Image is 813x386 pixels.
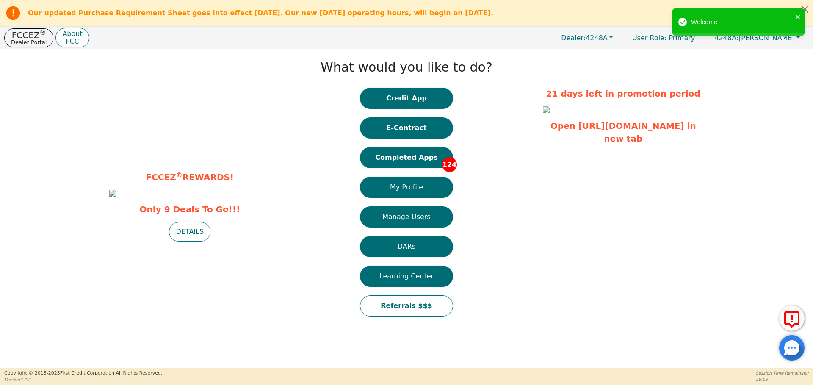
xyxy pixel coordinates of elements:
div: Welcome [691,17,793,27]
h1: What would you like to do? [321,60,492,75]
button: Manage Users [360,206,453,228]
p: About [62,31,82,37]
button: Referrals $$$ [360,295,453,317]
a: Open [URL][DOMAIN_NAME] in new tab [550,121,696,144]
span: 4248A: [714,34,738,42]
span: User Role : [632,34,666,42]
p: FCC [62,38,82,45]
button: DETAILS [169,222,210,242]
p: Dealer Portal [11,39,47,45]
img: bb332924-5566-41d2-abba-3021db35b94a [109,190,116,197]
span: Only 9 Deals To Go!!! [109,203,270,216]
button: Close alert [797,0,813,18]
button: Learning Center [360,266,453,287]
sup: ® [40,29,46,36]
span: Dealer: [561,34,586,42]
span: 124 [442,157,457,172]
span: [PERSON_NAME] [714,34,795,42]
p: Session Time Remaining: [756,370,809,376]
button: Dealer:4248A [552,31,622,44]
p: Primary [624,30,703,46]
button: close [795,12,801,22]
p: FCCEZ [11,31,47,39]
p: Version 3.2.2 [4,377,162,383]
p: 21 days left in promotion period [543,87,704,100]
img: 7b099e1c-92b8-4fa4-b849-0676bc55ef1e [543,106,550,113]
sup: ® [176,171,183,179]
span: All Rights Reserved. [116,370,162,376]
button: Report Error to FCC [779,305,805,331]
p: Copyright © 2015- 2025 First Credit Corporation. [4,370,162,377]
button: E-Contract [360,117,453,139]
button: Completed Apps124 [360,147,453,168]
span: 4248A [561,34,608,42]
b: Our updated Purchase Requirement Sheet goes into effect [DATE]. Our new [DATE] operating hours, w... [28,9,493,17]
button: Credit App [360,88,453,109]
p: FCCEZ REWARDS! [109,171,270,183]
button: AboutFCC [55,28,89,48]
button: DARs [360,236,453,257]
p: 58:53 [756,376,809,383]
a: User Role: Primary [624,30,703,46]
button: My Profile [360,177,453,198]
button: FCCEZ®Dealer Portal [4,28,53,47]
